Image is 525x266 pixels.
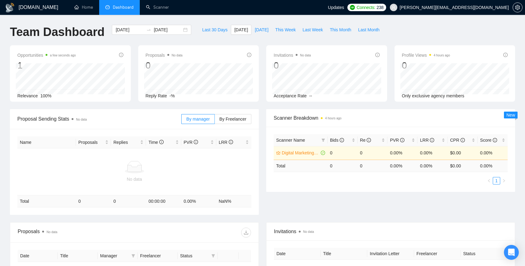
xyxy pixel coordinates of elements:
[328,160,358,172] td: 0
[119,53,123,57] span: info-circle
[420,138,434,143] span: LRR
[500,177,508,184] button: right
[274,51,311,59] span: Invitations
[231,25,251,35] button: [DATE]
[350,5,355,10] img: upwork-logo.png
[485,177,493,184] button: left
[355,25,383,35] button: Last Month
[274,93,307,98] span: Acceptance Rate
[502,179,506,183] span: right
[202,26,227,33] span: Last 30 Days
[98,250,138,262] th: Manager
[210,251,216,260] span: filter
[513,5,523,10] a: setting
[154,26,182,33] input: End date
[170,93,175,98] span: -%
[328,146,358,160] td: 0
[367,138,371,142] span: info-circle
[146,93,167,98] span: Reply Rate
[461,138,465,142] span: info-circle
[500,177,508,184] li: Next Page
[219,140,233,145] span: LRR
[184,140,198,145] span: PVR
[503,53,508,57] span: info-circle
[229,140,233,144] span: info-circle
[113,5,134,10] span: Dashboard
[274,60,311,71] div: 0
[172,54,183,57] span: No data
[300,54,311,57] span: No data
[40,93,51,98] span: 100%
[105,5,110,9] span: dashboard
[146,195,181,207] td: 00:00:00
[358,146,388,160] td: 0
[274,248,321,260] th: Date
[325,117,342,120] time: 4 hours ago
[116,26,144,33] input: Start date
[274,160,328,172] td: Total
[186,117,210,122] span: By manager
[211,254,215,258] span: filter
[402,93,465,98] span: Only exclusive agency members
[493,177,500,184] li: 1
[274,228,507,235] span: Invitations
[448,160,478,172] td: $ 0.00
[159,140,164,144] span: info-circle
[377,4,383,11] span: 238
[219,117,246,122] span: By Freelancer
[199,25,231,35] button: Last 30 Days
[138,250,178,262] th: Freelancer
[17,115,181,123] span: Proposal Sending Stats
[113,139,139,146] span: Replies
[430,138,434,142] span: info-circle
[180,252,209,259] span: Status
[148,140,163,145] span: Time
[146,27,151,32] span: swap-right
[321,151,325,155] span: check-circle
[321,138,325,142] span: filter
[358,160,388,172] td: 0
[493,177,500,184] a: 1
[247,53,251,57] span: info-circle
[360,138,371,143] span: Re
[299,25,326,35] button: Last Week
[450,138,465,143] span: CPR
[276,151,280,155] span: crown
[391,5,396,10] span: user
[17,60,76,71] div: 1
[504,245,519,260] div: Open Intercom Messenger
[417,160,448,172] td: 0.00 %
[485,177,493,184] li: Previous Page
[402,60,450,71] div: 0
[330,26,351,33] span: This Month
[480,138,497,143] span: Score
[320,135,326,145] span: filter
[302,26,323,33] span: Last Week
[181,195,216,207] td: 0.00 %
[478,146,508,160] td: 0.00%
[17,195,76,207] td: Total
[17,136,76,149] th: Name
[111,136,146,149] th: Replies
[76,195,111,207] td: 0
[275,26,296,33] span: This Week
[130,251,136,260] span: filter
[76,136,111,149] th: Proposals
[46,230,57,234] span: No data
[194,140,198,144] span: info-circle
[50,54,76,57] time: a few seconds ago
[493,138,497,142] span: info-circle
[255,26,268,33] span: [DATE]
[111,195,146,207] td: 0
[216,195,251,207] td: NaN %
[18,250,58,262] th: Date
[448,146,478,160] td: $0.00
[357,4,375,11] span: Connects:
[18,228,135,237] div: Proposals
[146,60,183,71] div: 0
[17,93,38,98] span: Relevance
[340,138,344,142] span: info-circle
[272,25,299,35] button: This Week
[321,248,368,260] th: Title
